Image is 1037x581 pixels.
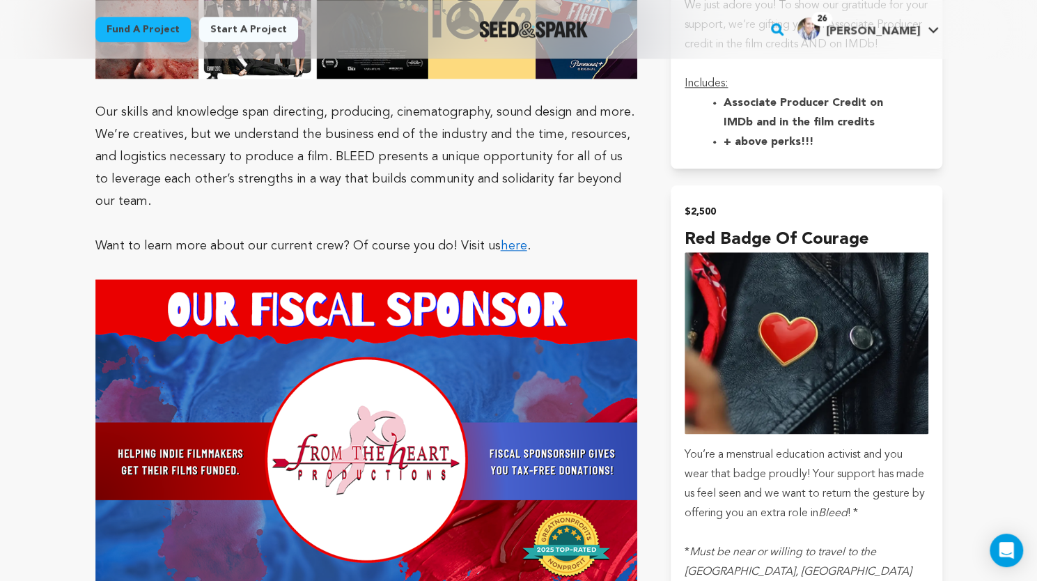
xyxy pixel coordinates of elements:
a: Start a project [199,17,298,42]
div: Kelly K.'s Profile [797,17,919,40]
p: Want to learn more about our current crew? Of course you do! Visit us . [95,235,638,257]
a: here [501,240,527,252]
span: Kelly K.'s Profile [795,15,942,44]
h2: $2,500 [685,202,928,222]
img: Seed&Spark Logo Dark Mode [479,21,588,38]
img: incentive [685,252,928,434]
img: K.%20Krause_Headshot_003_COMPRESSED.jpg [797,17,820,40]
span: 26 [811,12,832,26]
em: Bleed [818,508,848,519]
a: Fund a project [95,17,191,42]
u: Includes: [685,78,728,89]
p: You’re a menstrual education activist and you wear that badge proudly! Your support has made us f... [685,445,928,523]
div: Open Intercom Messenger [990,534,1023,567]
span: [PERSON_NAME] [825,26,919,37]
h4: Red Badge of Courage [685,227,928,252]
strong: Associate Producer Credit on IMDb and in the film credits [724,98,883,128]
a: Seed&Spark Homepage [479,21,588,38]
a: Kelly K.'s Profile [795,15,942,40]
p: Our skills and knowledge span directing, producing, cinematography, sound design and more. We’re ... [95,101,638,212]
strong: + above perks!!! [724,137,813,148]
